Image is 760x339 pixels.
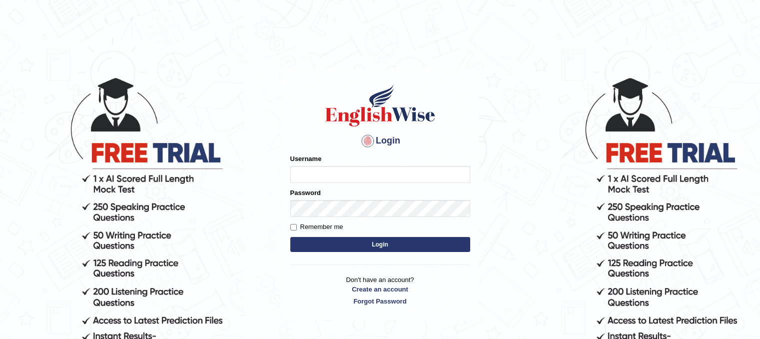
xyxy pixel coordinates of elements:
input: Remember me [290,224,297,230]
button: Login [290,237,470,252]
label: Password [290,188,321,197]
h4: Login [290,133,470,149]
label: Username [290,154,322,163]
img: Logo of English Wise sign in for intelligent practice with AI [323,83,437,128]
p: Don't have an account? [290,275,470,306]
a: Create an account [290,284,470,294]
a: Forgot Password [290,296,470,306]
label: Remember me [290,222,343,232]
